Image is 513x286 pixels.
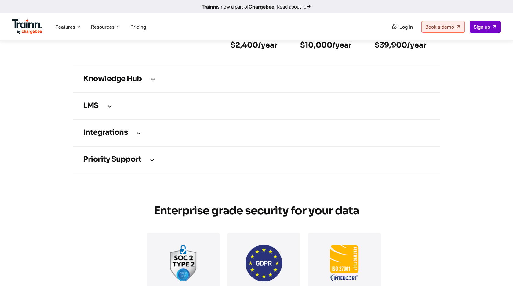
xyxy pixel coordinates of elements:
h3: Priority support [83,156,430,163]
img: soc2 [165,245,202,281]
a: Book a demo [421,21,465,33]
span: Features [56,23,75,30]
h3: Knowledge Hub [83,76,430,83]
span: Book a demo [425,24,454,30]
span: Sign up [474,24,490,30]
img: ISO [326,245,363,281]
a: Pricing [130,24,146,30]
span: Log in [399,24,413,30]
b: Trainn [202,4,216,10]
h3: LMS [83,103,430,109]
h2: Enterprise grade security for your data [147,201,366,221]
a: Log in [388,21,417,32]
h6: $2,400/year [231,40,281,50]
a: Sign up [470,21,501,33]
span: Resources [91,23,115,30]
h3: Integrations [83,130,430,136]
h6: $39,900/year [375,40,430,50]
b: Chargebee [249,4,274,10]
img: Trainn Logo [12,19,42,34]
h6: $10,000/year [300,40,355,50]
img: GDPR.png [246,245,282,281]
iframe: Chat Widget [482,257,513,286]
